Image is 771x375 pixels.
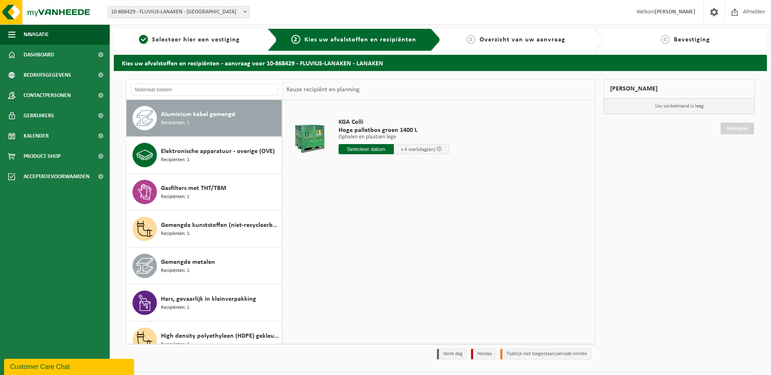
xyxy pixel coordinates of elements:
[130,84,278,96] input: Materiaal zoeken
[24,65,71,85] span: Bedrijfsgegevens
[126,137,282,174] button: Elektronische apparatuur - overige (OVE) Recipiënten: 1
[126,100,282,137] button: Aluminium kabel gemengd Recipiënten: 1
[139,35,148,44] span: 1
[161,110,235,119] span: Aluminium kabel gemengd
[4,357,136,375] iframe: chat widget
[661,35,670,44] span: 4
[24,45,54,65] span: Dashboard
[161,147,275,156] span: Elektronische apparatuur - overige (OVE)
[126,321,282,358] button: High density polyethyleen (HDPE) gekleurd Recipiënten: 1
[152,37,240,43] span: Selecteer hier een vestiging
[161,230,189,238] span: Recipiënten: 1
[24,166,89,187] span: Acceptatievoorwaarden
[161,183,226,193] span: Gasfilters met THT/TBM
[114,55,767,71] h2: Kies uw afvalstoffen en recipiënten - aanvraag voor 10-868429 - FLUVIUS-LANAKEN - LANAKEN
[604,99,754,114] p: Uw winkelmand is leeg
[126,211,282,248] button: Gemengde kunststoffen (niet-recycleerbaar), exclusief PVC Recipiënten: 1
[339,126,449,134] span: Hoge palletbox groen 1400 L
[304,37,416,43] span: Kies uw afvalstoffen en recipiënten
[107,6,250,18] span: 10-868429 - FLUVIUS-LANAKEN - LANAKEN
[471,349,496,360] li: Holiday
[401,147,435,152] span: + 4 werkdag(en)
[500,349,591,360] li: Tijdelijk niet toegestaan/période limitée
[161,119,189,127] span: Recipiënten: 1
[24,106,54,126] span: Gebruikers
[161,304,189,312] span: Recipiënten: 1
[24,126,49,146] span: Kalender
[161,193,189,201] span: Recipiënten: 1
[339,134,449,140] p: Ophalen en plaatsen lege
[161,220,280,230] span: Gemengde kunststoffen (niet-recycleerbaar), exclusief PVC
[282,80,364,100] div: Keuze recipiënt en planning
[339,118,449,126] span: KGA Colli
[161,156,189,164] span: Recipiënten: 1
[126,248,282,284] button: Gemengde metalen Recipiënten: 1
[604,79,755,99] div: [PERSON_NAME]
[480,37,565,43] span: Overzicht van uw aanvraag
[655,9,695,15] strong: [PERSON_NAME]
[339,144,394,154] input: Selecteer datum
[721,123,754,134] a: Doorgaan
[291,35,300,44] span: 2
[437,349,467,360] li: Vaste dag
[24,24,49,45] span: Navigatie
[24,85,71,106] span: Contactpersonen
[161,294,256,304] span: Hars, gevaarlijk in kleinverpakking
[161,257,215,267] span: Gemengde metalen
[24,146,61,166] span: Product Shop
[126,284,282,321] button: Hars, gevaarlijk in kleinverpakking Recipiënten: 1
[161,341,189,349] span: Recipiënten: 1
[161,331,280,341] span: High density polyethyleen (HDPE) gekleurd
[161,267,189,275] span: Recipiënten: 1
[126,174,282,211] button: Gasfilters met THT/TBM Recipiënten: 1
[467,35,476,44] span: 3
[118,35,261,45] a: 1Selecteer hier een vestiging
[108,6,249,18] span: 10-868429 - FLUVIUS-LANAKEN - LANAKEN
[674,37,710,43] span: Bevestiging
